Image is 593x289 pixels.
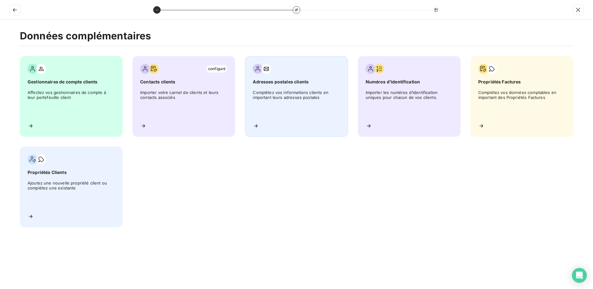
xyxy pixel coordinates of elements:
[28,79,115,85] span: Gestionnaires de compte clients
[20,30,573,46] h2: Données complémentaires
[206,65,227,73] span: configuré
[253,90,340,118] span: Complétez vos informations clients en important leurs adresses postales
[140,90,227,118] span: Importer votre carnet de clients et leurs contacts associés
[253,79,340,85] span: Adresses postales clients
[478,90,565,118] span: Complétez vos données comptables en important des Propriétés Factures
[140,79,227,85] span: Contacts clients
[28,180,115,208] span: Ajoutez une nouvelle propriété client ou complétez une existante
[366,79,453,85] span: Numéros d’identification
[572,268,587,283] div: Open Intercom Messenger
[28,169,115,176] span: Propriétés Clients
[478,79,565,85] span: Propriétés Factures
[366,90,453,118] span: Importer les numéros d’identification uniques pour chacun de vos clients.
[28,90,115,118] span: Affectez vos gestionnaires de compte à leur portefeuille client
